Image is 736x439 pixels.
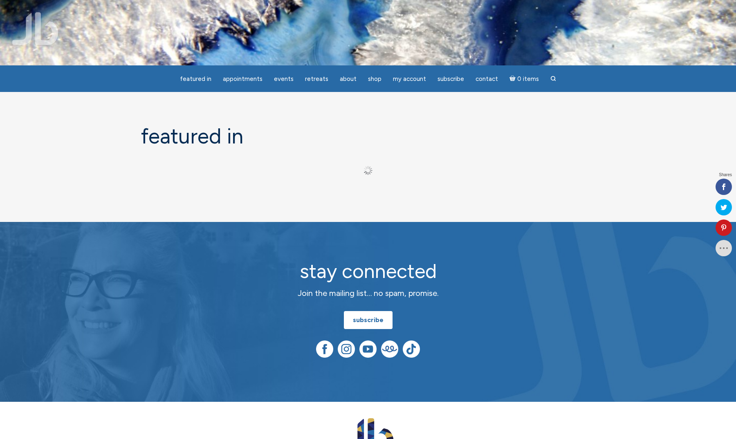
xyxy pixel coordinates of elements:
h2: stay connected [223,260,513,282]
button: Load More [346,162,391,179]
span: featured in [180,75,211,83]
span: Retreats [305,75,328,83]
img: TikTok [403,340,420,358]
a: Shop [363,71,386,87]
i: Cart [509,75,517,83]
span: Events [274,75,294,83]
span: About [340,75,357,83]
img: YouTube [359,340,377,358]
span: Contact [476,75,498,83]
span: My Account [393,75,426,83]
a: My Account [388,71,431,87]
img: Teespring [381,340,398,358]
img: Instagram [338,340,355,358]
a: Subscribe [433,71,469,87]
a: Appointments [218,71,267,87]
span: Shop [368,75,381,83]
span: Appointments [223,75,263,83]
a: Cart0 items [505,70,544,87]
img: Jamie Butler. The Everyday Medium [12,12,58,45]
span: Shares [719,173,732,177]
a: subscribe [344,311,393,329]
span: 0 items [517,76,539,82]
a: About [335,71,361,87]
a: Contact [471,71,503,87]
a: Retreats [300,71,333,87]
img: Facebook [316,340,333,358]
a: Events [269,71,298,87]
span: Subscribe [438,75,464,83]
a: featured in [175,71,216,87]
p: Join the mailing list… no spam, promise. [223,287,513,300]
h1: featured in [141,125,595,148]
